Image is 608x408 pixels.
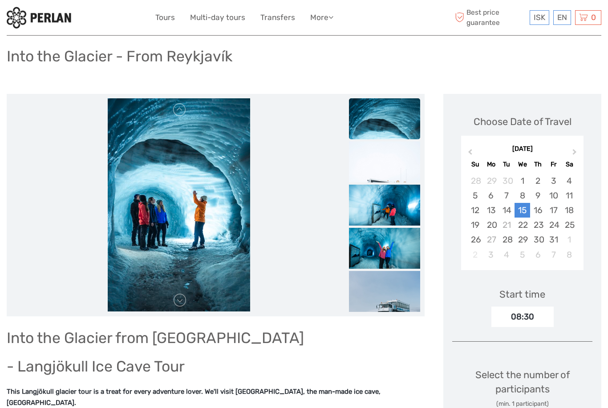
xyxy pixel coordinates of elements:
h1: - Langjökull Ice Cave Tour [7,357,425,376]
div: Choose Wednesday, October 15th, 2025 [515,203,530,218]
div: Choose Friday, November 7th, 2025 [546,247,561,262]
div: Choose Saturday, October 4th, 2025 [561,174,577,188]
p: We're away right now. Please check back later! [12,16,101,23]
strong: This Langjökull glacier tour is a treat for every adventure lover. We'll visit [GEOGRAPHIC_DATA],... [7,388,381,407]
div: Choose Thursday, October 16th, 2025 [530,203,546,218]
a: Transfers [260,11,295,24]
div: Choose Sunday, September 28th, 2025 [467,174,483,188]
div: Choose Date of Travel [474,115,572,129]
div: Tu [499,158,515,170]
div: Choose Tuesday, September 30th, 2025 [499,174,515,188]
div: Choose Tuesday, October 28th, 2025 [499,232,515,247]
img: 56c4b3d4da864349951a8d5b452676bb_main_slider.jpeg [108,98,250,312]
div: Choose Sunday, October 12th, 2025 [467,203,483,218]
div: Choose Saturday, November 1st, 2025 [561,232,577,247]
div: Not available Monday, October 27th, 2025 [483,232,499,247]
button: Previous Month [462,147,476,161]
div: Choose Thursday, October 30th, 2025 [530,232,546,247]
div: Choose Saturday, October 25th, 2025 [561,218,577,232]
div: Choose Thursday, October 23rd, 2025 [530,218,546,232]
div: We [515,158,530,170]
div: Choose Monday, October 6th, 2025 [483,188,499,203]
button: Open LiveChat chat widget [102,14,113,24]
a: More [310,11,333,24]
img: 78c017c5f6d541388602ecc5aa2d43bc.jpeg [349,141,420,248]
div: Choose Sunday, October 19th, 2025 [467,218,483,232]
div: Choose Tuesday, October 7th, 2025 [499,188,515,203]
div: Fr [546,158,561,170]
img: 539e765343654b429d429dc4d1a94c1a.jpeg [349,228,420,275]
img: 1cafb7fcc6804c99bcdccf2df4caca22.jpeg [349,271,420,342]
div: Mo [483,158,499,170]
div: month 2025-10 [464,174,580,262]
span: ISK [534,13,545,22]
a: Multi-day tours [190,11,245,24]
div: Choose Wednesday, October 8th, 2025 [515,188,530,203]
div: Sa [561,158,577,170]
div: Choose Monday, September 29th, 2025 [483,174,499,188]
div: Choose Wednesday, October 29th, 2025 [515,232,530,247]
div: Choose Thursday, November 6th, 2025 [530,247,546,262]
div: Choose Tuesday, October 14th, 2025 [499,203,515,218]
div: Choose Monday, October 20th, 2025 [483,218,499,232]
div: Choose Friday, October 31st, 2025 [546,232,561,247]
img: 288-6a22670a-0f57-43d8-a107-52fbc9b92f2c_logo_small.jpg [7,7,71,28]
div: Choose Wednesday, October 1st, 2025 [515,174,530,188]
div: [DATE] [461,145,584,154]
h1: Into the Glacier from [GEOGRAPHIC_DATA] [7,329,425,347]
div: Choose Monday, November 3rd, 2025 [483,247,499,262]
div: Choose Monday, October 13th, 2025 [483,203,499,218]
img: 3f902d68b7e440dfbfefbc9f1aa5903a.jpeg [349,185,420,232]
div: Choose Saturday, November 8th, 2025 [561,247,577,262]
div: Choose Saturday, October 11th, 2025 [561,188,577,203]
div: Su [467,158,483,170]
div: 08:30 [491,307,554,327]
div: Choose Thursday, October 2nd, 2025 [530,174,546,188]
button: Next Month [568,147,583,161]
div: Choose Friday, October 24th, 2025 [546,218,561,232]
div: Choose Friday, October 3rd, 2025 [546,174,561,188]
div: Choose Wednesday, October 22nd, 2025 [515,218,530,232]
div: Th [530,158,546,170]
span: 0 [590,13,597,22]
div: Choose Thursday, October 9th, 2025 [530,188,546,203]
div: Start time [499,287,545,301]
div: Not available Tuesday, October 21st, 2025 [499,218,515,232]
span: Best price guarantee [453,8,527,27]
img: 56c4b3d4da864349951a8d5b452676bb.jpeg [349,98,420,205]
div: Choose Friday, October 17th, 2025 [546,203,561,218]
h1: Into the Glacier - From Reykjavík [7,47,232,65]
div: EN [553,10,571,25]
div: Choose Sunday, October 26th, 2025 [467,232,483,247]
div: Choose Wednesday, November 5th, 2025 [515,247,530,262]
div: Choose Sunday, October 5th, 2025 [467,188,483,203]
div: Choose Saturday, October 18th, 2025 [561,203,577,218]
div: Not available Sunday, November 2nd, 2025 [467,247,483,262]
div: Choose Tuesday, November 4th, 2025 [499,247,515,262]
div: Choose Friday, October 10th, 2025 [546,188,561,203]
a: Tours [155,11,175,24]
